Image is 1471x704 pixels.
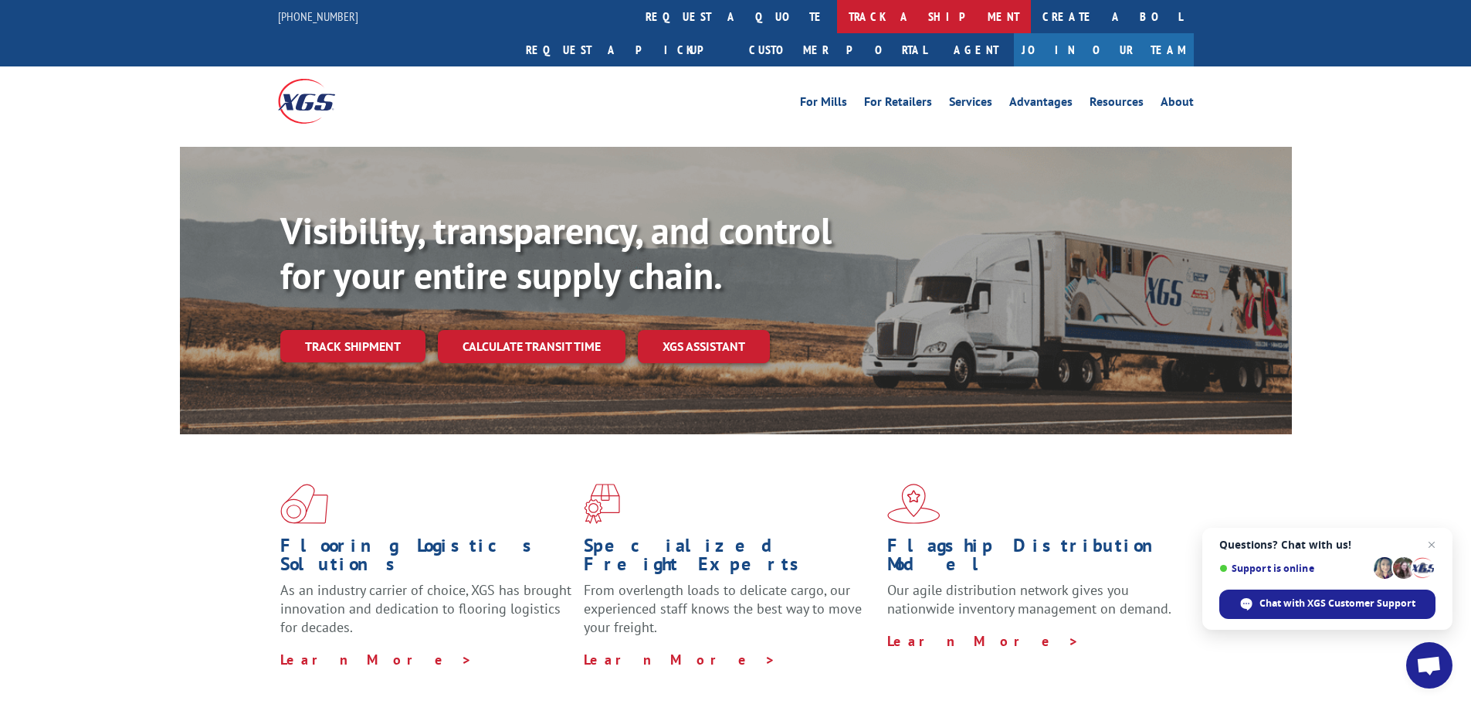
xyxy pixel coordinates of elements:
[280,484,328,524] img: xgs-icon-total-supply-chain-intelligence-red
[1014,33,1194,66] a: Join Our Team
[280,330,425,362] a: Track shipment
[887,484,941,524] img: xgs-icon-flagship-distribution-model-red
[280,651,473,668] a: Learn More >
[1219,563,1368,574] span: Support is online
[1219,590,1435,619] div: Chat with XGS Customer Support
[584,581,876,650] p: From overlength loads to delicate cargo, our experienced staff knows the best way to move your fr...
[1009,96,1073,113] a: Advantages
[938,33,1014,66] a: Agent
[1090,96,1144,113] a: Resources
[514,33,737,66] a: Request a pickup
[584,651,776,668] a: Learn More >
[887,581,1171,617] span: Our agile distribution network gives you nationwide inventory management on demand.
[1422,536,1441,554] span: Close chat
[280,581,571,636] span: As an industry carrier of choice, XGS has brought innovation and dedication to flooring logistics...
[887,632,1080,650] a: Learn More >
[864,96,932,113] a: For Retailers
[584,484,620,524] img: xgs-icon-focused-on-flooring-red
[949,96,992,113] a: Services
[438,330,625,363] a: Calculate transit time
[1161,96,1194,113] a: About
[800,96,847,113] a: For Mills
[887,536,1179,581] h1: Flagship Distribution Model
[638,330,770,363] a: XGS ASSISTANT
[584,536,876,581] h1: Specialized Freight Experts
[1406,642,1452,689] div: Open chat
[280,536,572,581] h1: Flooring Logistics Solutions
[1219,539,1435,551] span: Questions? Chat with us!
[278,9,358,24] a: [PHONE_NUMBER]
[280,206,832,299] b: Visibility, transparency, and control for your entire supply chain.
[737,33,938,66] a: Customer Portal
[1259,597,1415,610] span: Chat with XGS Customer Support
